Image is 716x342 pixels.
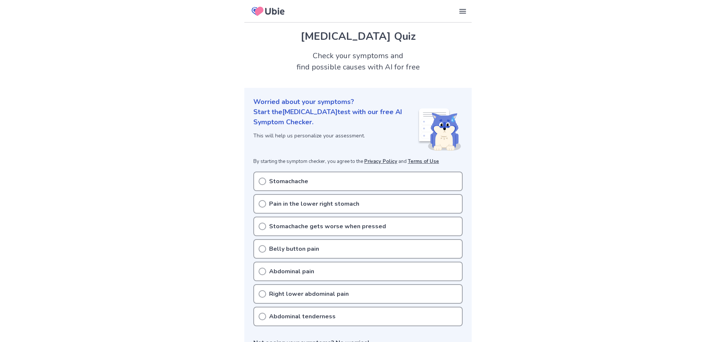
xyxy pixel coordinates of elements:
p: Stomachache gets worse when pressed [269,222,386,231]
p: Worried about your symptoms? [253,97,463,107]
p: Start the [MEDICAL_DATA] test with our free AI Symptom Checker. [253,107,418,127]
p: Abdominal tenderness [269,312,336,321]
a: Terms of Use [408,158,439,165]
h1: [MEDICAL_DATA] Quiz [253,29,463,44]
a: Privacy Policy [364,158,397,165]
h2: Check your symptoms and find possible causes with AI for free [244,50,472,73]
p: By starting the symptom checker, you agree to the and [253,158,463,166]
img: Shiba [418,108,461,151]
p: Belly button pain [269,244,319,253]
p: Stomachache [269,177,308,186]
p: Pain in the lower right stomach [269,199,359,208]
p: This will help us personalize your assessment. [253,132,418,140]
p: Abdominal pain [269,267,314,276]
p: Right lower abdominal pain [269,289,349,298]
